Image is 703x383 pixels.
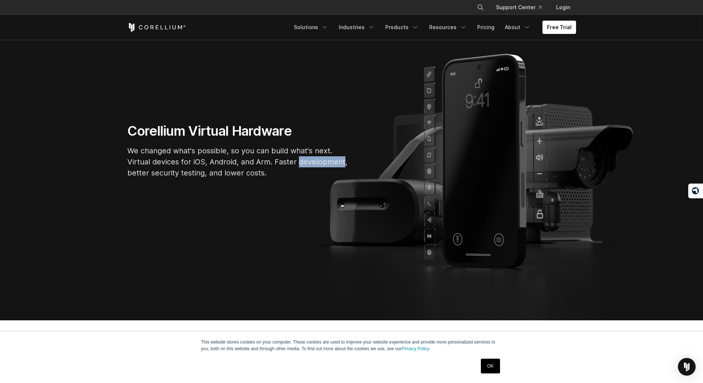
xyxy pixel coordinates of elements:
[490,1,547,14] a: Support Center
[289,21,576,34] div: Navigation Menu
[500,21,535,34] a: About
[481,359,500,373] a: OK
[473,21,499,34] a: Pricing
[201,339,502,352] p: This website stores cookies on your computer. These cookies are used to improve your website expe...
[550,1,576,14] a: Login
[678,358,696,376] div: Open Intercom Messenger
[468,1,576,14] div: Navigation Menu
[402,346,430,351] a: Privacy Policy.
[381,21,423,34] a: Products
[127,23,186,32] a: Corellium Home
[542,21,576,34] a: Free Trial
[127,123,349,139] h1: Corellium Virtual Hardware
[289,21,333,34] a: Solutions
[474,1,487,14] button: Search
[127,145,349,178] p: We changed what's possible, so you can build what's next. Virtual devices for iOS, Android, and A...
[334,21,379,34] a: Industries
[425,21,471,34] a: Resources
